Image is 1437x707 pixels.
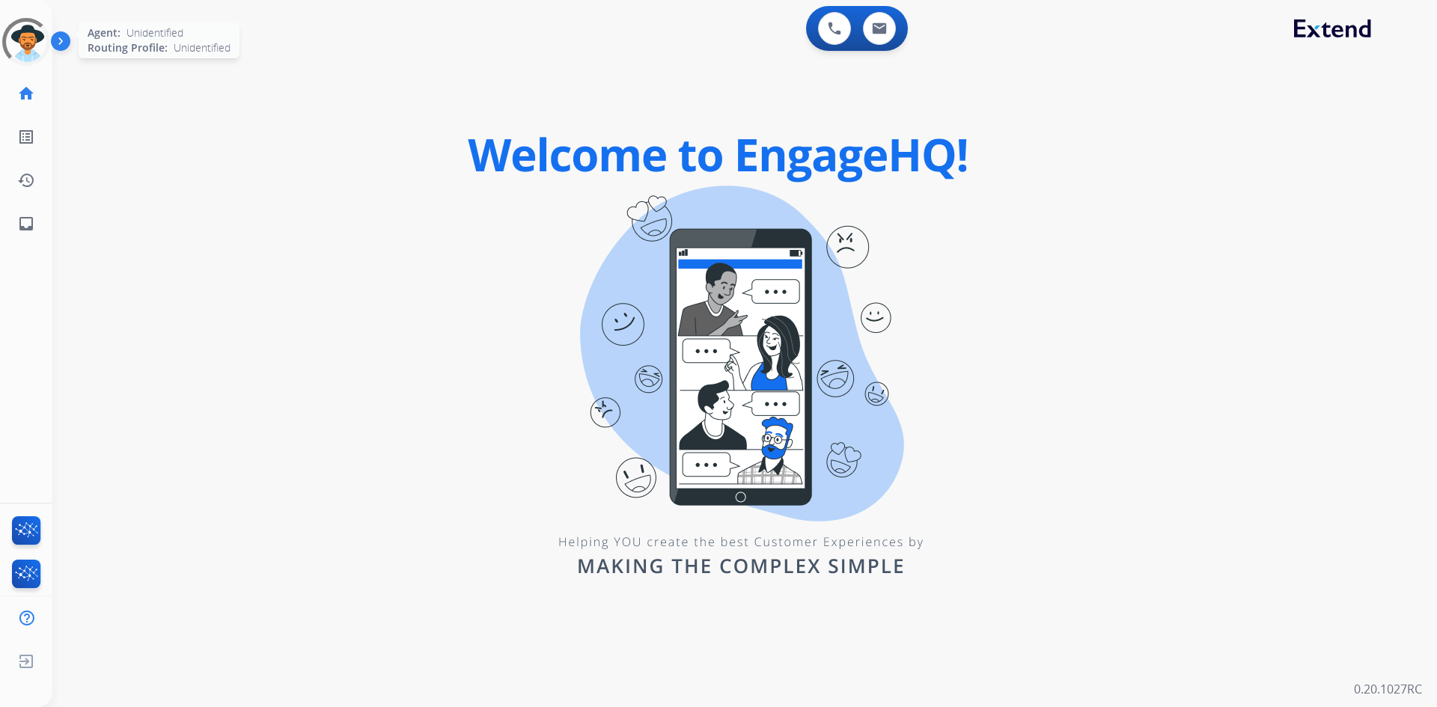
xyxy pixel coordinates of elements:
[174,40,231,55] span: Unidentified
[17,215,35,233] mat-icon: inbox
[17,85,35,102] mat-icon: home
[88,25,120,40] span: Agent:
[17,128,35,146] mat-icon: list_alt
[17,171,35,189] mat-icon: history
[1354,680,1422,698] p: 0.20.1027RC
[88,40,168,55] span: Routing Profile:
[126,25,183,40] span: Unidentified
